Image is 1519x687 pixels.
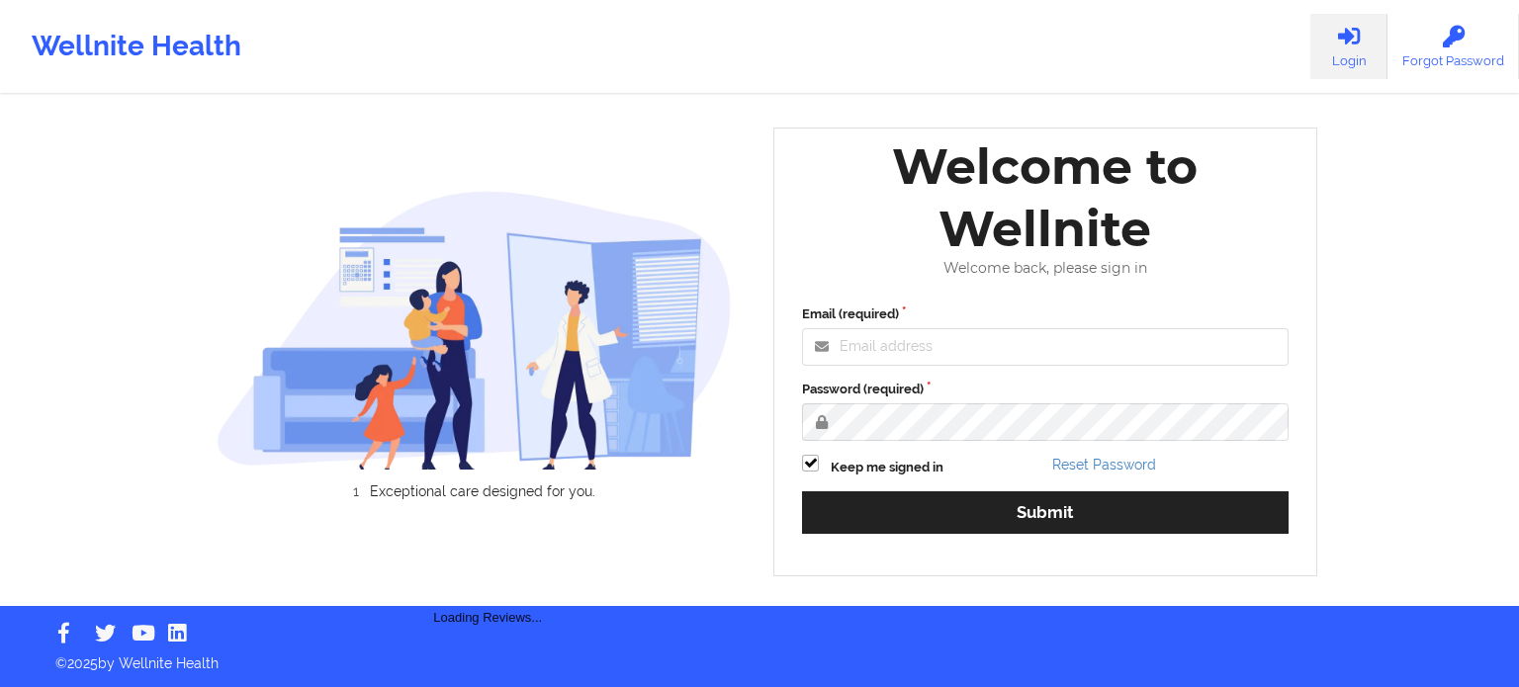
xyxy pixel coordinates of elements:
li: Exceptional care designed for you. [233,483,732,499]
div: Welcome back, please sign in [788,260,1302,277]
a: Login [1310,14,1387,79]
a: Forgot Password [1387,14,1519,79]
p: © 2025 by Wellnite Health [42,640,1477,673]
button: Submit [802,491,1289,534]
label: Email (required) [802,304,1289,324]
label: Keep me signed in [831,458,943,477]
label: Password (required) [802,380,1289,399]
input: Email address [802,328,1289,366]
div: Welcome to Wellnite [788,135,1302,260]
div: Loading Reviews... [217,533,760,628]
img: wellnite-auth-hero_200.c722682e.png [217,190,733,470]
a: Reset Password [1052,457,1156,472]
